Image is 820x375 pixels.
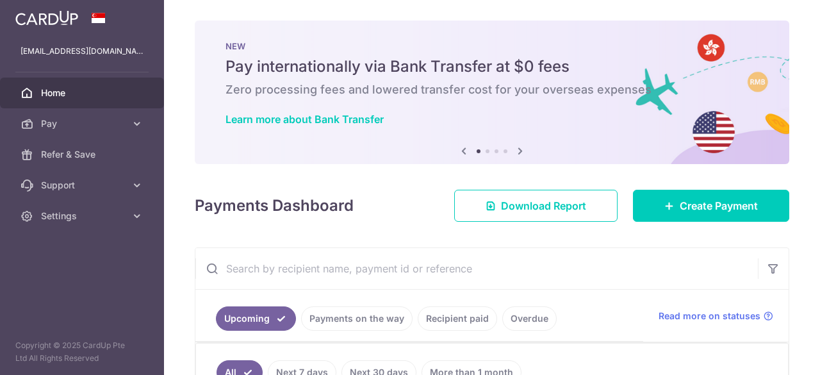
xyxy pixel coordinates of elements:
[680,198,758,213] span: Create Payment
[301,306,413,331] a: Payments on the way
[659,310,760,322] span: Read more on statuses
[225,41,758,51] p: NEW
[41,148,126,161] span: Refer & Save
[15,10,78,26] img: CardUp
[418,306,497,331] a: Recipient paid
[41,117,126,130] span: Pay
[41,87,126,99] span: Home
[41,179,126,192] span: Support
[502,306,557,331] a: Overdue
[41,210,126,222] span: Settings
[20,45,143,58] p: [EMAIL_ADDRESS][DOMAIN_NAME]
[195,248,758,289] input: Search by recipient name, payment id or reference
[195,194,354,217] h4: Payments Dashboard
[454,190,618,222] a: Download Report
[195,21,789,164] img: Bank transfer banner
[225,56,758,77] h5: Pay internationally via Bank Transfer at $0 fees
[216,306,296,331] a: Upcoming
[225,113,384,126] a: Learn more about Bank Transfer
[501,198,586,213] span: Download Report
[225,82,758,97] h6: Zero processing fees and lowered transfer cost for your overseas expenses
[633,190,789,222] a: Create Payment
[659,310,773,322] a: Read more on statuses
